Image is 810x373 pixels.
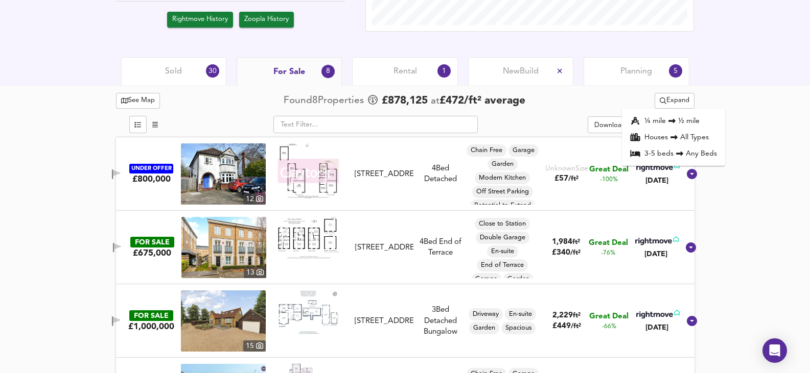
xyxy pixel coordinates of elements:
[503,66,539,77] span: New Build
[487,245,518,258] div: En-suite
[133,247,171,259] div: £675,000
[244,14,289,26] span: Zoopla History
[488,158,518,170] div: Garden
[431,96,439,106] span: at
[206,64,219,78] div: 30
[552,322,581,330] span: £ 449
[589,311,629,322] span: Great Deal
[239,12,294,28] button: Zoopla History
[552,238,572,246] span: 1,984
[633,249,679,259] div: [DATE]
[552,249,581,257] span: £ 340
[475,173,530,183] span: Modern Kitchen
[172,14,228,26] span: Rightmove History
[669,64,682,78] div: 5
[622,145,725,162] li: 3-5 bed s Any Beds
[686,315,698,327] svg: Show Details
[129,310,173,321] div: FOR SALE
[620,66,652,77] span: Planning
[470,201,535,210] span: Potential to Extend
[181,290,266,352] img: property thumbnail
[471,275,501,284] span: Garage
[439,95,525,106] span: £ 472 / ft² average
[545,164,588,173] div: Unknown Size
[505,310,536,319] span: En-suite
[243,340,266,352] div: 15
[351,316,418,327] div: Cassiobury Park Avenue, Watford, WD18 7LD
[589,238,628,248] span: Great Deal
[686,168,698,180] svg: Show Details
[475,172,530,184] div: Modern Kitchen
[116,137,695,211] div: UNDER OFFER£800,000 property thumbnail 12 Floorplan[STREET_ADDRESS]4Bed DetachedChain FreeGarageG...
[321,65,335,78] div: 8
[552,312,573,319] span: 2,229
[762,338,787,363] div: Open Intercom Messenger
[508,144,539,157] div: Garage
[167,12,233,28] button: Rightmove History
[165,66,182,77] span: Sold
[501,324,536,333] span: Spacious
[477,261,528,270] span: End of Terrace
[471,273,501,285] div: Garage
[121,95,155,107] span: See Map
[508,146,539,155] span: Garage
[594,120,626,132] div: Download
[418,237,464,259] div: 4 Bed End of Terrace
[132,173,171,185] div: £800,000
[572,239,580,245] span: ft²
[634,322,680,333] div: [DATE]
[355,169,413,180] div: [STREET_ADDRESS]
[685,241,697,254] svg: Show Details
[181,217,266,278] a: property thumbnail 13
[477,259,528,271] div: End of Terrace
[273,66,305,78] span: For Sale
[467,144,506,157] div: Chain Free
[573,312,581,319] span: ft²
[273,116,478,133] input: Text Filter...
[467,146,506,155] span: Chain Free
[600,176,618,184] span: -100%
[244,267,266,278] div: 13
[181,143,266,205] img: property thumbnail
[116,93,160,109] button: See Map
[472,187,533,196] span: Off Street Parking
[568,176,578,182] span: / ft²
[602,322,616,331] span: -66%
[394,66,417,77] span: Rental
[181,290,266,352] a: property thumbnail 15
[571,323,581,330] span: / ft²
[488,160,518,169] span: Garden
[130,237,174,247] div: FOR SALE
[476,233,529,242] span: Double Garage
[622,113,725,129] li: ¼ mile ½ mile
[570,250,581,256] span: / ft²
[588,116,643,134] div: split button
[469,310,503,319] span: Driveway
[472,186,533,198] div: Off Street Parking
[469,308,503,320] div: Driveway
[181,217,266,278] img: property thumbnail
[487,247,518,256] span: En-suite
[588,116,643,134] button: Download
[116,211,695,284] div: FOR SALE£675,000 property thumbnail 13 Floorplan[STREET_ADDRESS]4Bed End of TerraceClose to Stati...
[355,316,413,327] div: [STREET_ADDRESS]
[243,193,266,205] div: 12
[382,93,428,109] span: £ 878,125
[655,93,695,109] div: split button
[622,129,725,145] li: Houses All Types
[660,95,689,107] span: Expand
[278,217,339,259] img: Floorplan
[503,273,534,285] div: Garden
[418,305,464,337] div: 3 Bed Detached Bungalow
[284,94,366,108] div: Found 8 Propert ies
[589,164,629,175] span: Great Deal
[128,321,174,332] div: £1,000,000
[277,290,339,334] img: Floorplan
[475,219,530,229] span: Close to Station
[476,232,529,244] div: Double Garage
[655,93,695,109] button: Expand
[475,218,530,230] div: Close to Station
[470,200,535,212] div: Potential to Extend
